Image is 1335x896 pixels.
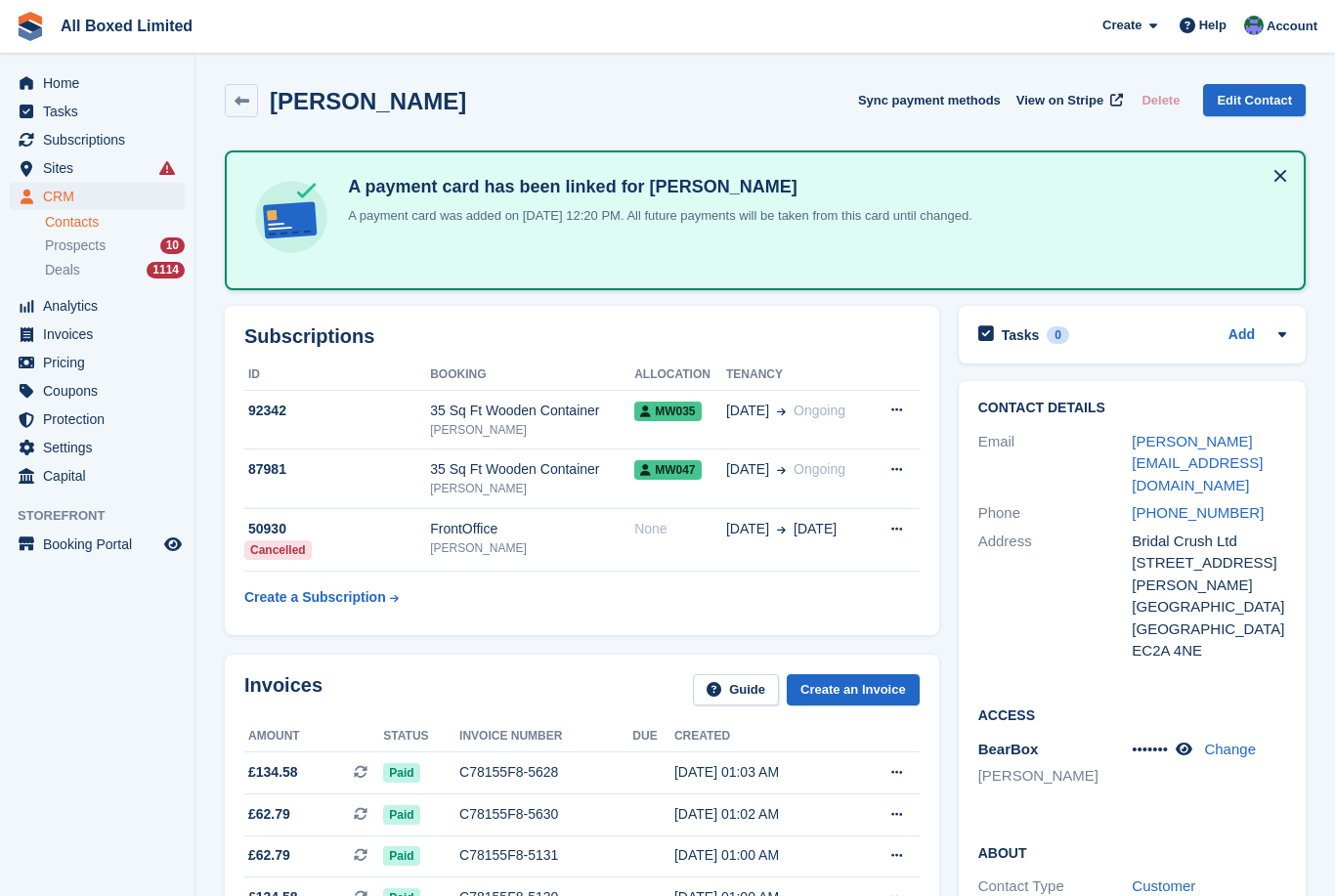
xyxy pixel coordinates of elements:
[634,519,726,539] div: None
[159,160,175,176] i: Smart entry sync failures have occurred
[1134,84,1187,116] button: Delete
[43,183,160,210] span: CRM
[10,69,185,97] a: menu
[459,721,632,752] th: Invoice number
[1132,640,1286,662] div: EC2A 4NE
[43,154,160,182] span: Sites
[1132,531,1286,553] div: Bridal Crush Ltd
[430,519,634,539] div: FrontOffice
[18,506,194,526] span: Storefront
[45,261,80,279] span: Deals
[16,12,45,41] img: stora-icon-8386f47178a22dfd0bd8f6a31ec36ba5ce8667c1dd55bd0f319d3a0aa187defe.svg
[1267,17,1317,36] span: Account
[244,401,430,421] div: 92342
[10,405,185,433] a: menu
[10,292,185,320] a: menu
[43,531,160,558] span: Booking Portal
[693,674,779,706] a: Guide
[10,183,185,210] a: menu
[244,519,430,539] div: 50930
[430,421,634,439] div: [PERSON_NAME]
[430,459,634,480] div: 35 Sq Ft Wooden Container
[459,804,632,825] div: C78155F8-5630
[459,845,632,866] div: C78155F8-5131
[43,462,160,490] span: Capital
[1132,552,1286,596] div: [STREET_ADDRESS][PERSON_NAME]
[978,842,1286,862] h2: About
[978,704,1286,724] h2: Access
[43,434,160,461] span: Settings
[1132,619,1286,641] div: [GEOGRAPHIC_DATA]
[244,540,312,560] div: Cancelled
[1199,16,1227,35] span: Help
[726,360,870,391] th: Tenancy
[244,325,920,348] h2: Subscriptions
[43,320,160,348] span: Invoices
[10,531,185,558] a: menu
[244,587,386,608] div: Create a Subscription
[634,460,701,480] span: MW047
[43,405,160,433] span: Protection
[430,360,634,391] th: Booking
[459,762,632,783] div: C78155F8-5628
[244,360,430,391] th: ID
[10,98,185,125] a: menu
[1016,91,1103,110] span: View on Stripe
[1002,326,1040,344] h2: Tasks
[978,502,1133,525] div: Phone
[244,579,399,616] a: Create a Subscription
[383,763,419,783] span: Paid
[10,126,185,153] a: menu
[244,674,323,706] h2: Invoices
[1204,741,1256,757] a: Change
[1132,504,1264,521] a: [PHONE_NUMBER]
[147,262,185,278] div: 1114
[43,126,160,153] span: Subscriptions
[383,805,419,825] span: Paid
[43,69,160,97] span: Home
[160,237,185,254] div: 10
[794,403,845,418] span: Ongoing
[1132,596,1286,619] div: [GEOGRAPHIC_DATA]
[674,804,850,825] div: [DATE] 01:02 AM
[340,176,972,198] h4: A payment card has been linked for [PERSON_NAME]
[787,674,920,706] a: Create an Invoice
[383,721,459,752] th: Status
[45,213,185,232] a: Contacts
[1132,741,1168,757] span: •••••••
[43,292,160,320] span: Analytics
[10,320,185,348] a: menu
[270,88,466,114] h2: [PERSON_NAME]
[430,539,634,557] div: [PERSON_NAME]
[794,461,845,477] span: Ongoing
[978,531,1133,662] div: Address
[674,845,850,866] div: [DATE] 01:00 AM
[858,84,1001,116] button: Sync payment methods
[1132,877,1195,894] a: Customer
[10,377,185,405] a: menu
[43,98,160,125] span: Tasks
[1203,84,1306,116] a: Edit Contact
[248,762,298,783] span: £134.58
[244,459,430,480] div: 87981
[53,10,200,42] a: All Boxed Limited
[978,431,1133,497] div: Email
[726,401,769,421] span: [DATE]
[726,459,769,480] span: [DATE]
[794,519,837,539] span: [DATE]
[674,762,850,783] div: [DATE] 01:03 AM
[978,765,1133,788] li: [PERSON_NAME]
[244,721,383,752] th: Amount
[45,260,185,280] a: Deals 1114
[10,462,185,490] a: menu
[45,236,106,255] span: Prospects
[340,206,972,226] p: A payment card was added on [DATE] 12:20 PM. All future payments will be taken from this card unt...
[161,533,185,556] a: Preview store
[248,804,290,825] span: £62.79
[250,176,332,258] img: card-linked-ebf98d0992dc2aeb22e95c0e3c79077019eb2392cfd83c6a337811c24bc77127.svg
[1132,433,1263,493] a: [PERSON_NAME][EMAIL_ADDRESS][DOMAIN_NAME]
[430,480,634,497] div: [PERSON_NAME]
[1009,84,1127,116] a: View on Stripe
[383,846,419,866] span: Paid
[1102,16,1141,35] span: Create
